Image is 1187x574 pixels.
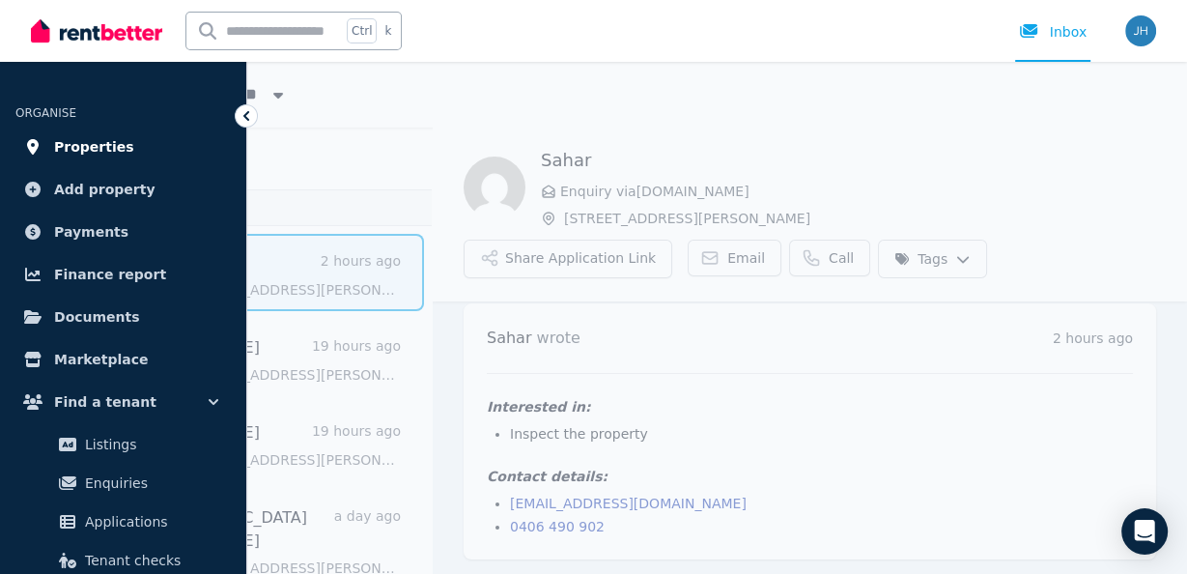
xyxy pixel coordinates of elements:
[688,240,781,276] a: Email
[15,213,231,251] a: Payments
[85,549,215,572] span: Tenant checks
[464,240,672,278] button: Share Application Link
[347,18,377,43] span: Ctrl
[15,106,76,120] span: ORGANISE
[54,135,134,158] span: Properties
[15,170,231,209] a: Add property
[564,209,1156,228] span: [STREET_ADDRESS][PERSON_NAME]
[829,248,854,268] span: Call
[23,502,223,541] a: Applications
[894,249,947,269] span: Tags
[131,251,401,300] a: Sahar2 hours agoEnquiry:[STREET_ADDRESS][PERSON_NAME].
[31,16,162,45] img: RentBetter
[510,496,747,511] a: [EMAIL_ADDRESS][DOMAIN_NAME]
[537,329,580,347] span: wrote
[487,397,1133,416] h4: Interested in:
[54,390,156,414] span: Find a tenant
[54,263,166,286] span: Finance report
[789,240,870,276] a: Call
[85,433,215,456] span: Listings
[1125,15,1156,46] img: Serenity Stays Management Pty Ltd
[878,240,987,278] button: Tags
[1121,508,1168,555] div: Open Intercom Messenger
[54,220,128,244] span: Payments
[560,182,1156,201] span: Enquiry via [DOMAIN_NAME]
[15,128,231,166] a: Properties
[1053,330,1133,346] time: 2 hours ago
[23,425,223,464] a: Listings
[384,23,391,39] span: k
[464,157,525,218] img: Sahar
[23,464,223,502] a: Enquiries
[85,510,215,533] span: Applications
[131,421,401,470] a: [PERSON_NAME]19 hours agoEnquiry:[STREET_ADDRESS][PERSON_NAME].
[54,348,148,371] span: Marketplace
[541,147,1156,174] h1: Sahar
[131,336,401,385] a: [PERSON_NAME]19 hours agoEnquiry:[STREET_ADDRESS][PERSON_NAME].
[15,255,231,294] a: Finance report
[15,383,231,421] button: Find a tenant
[510,424,1133,444] li: Inspect the property
[54,305,140,329] span: Documents
[15,298,231,336] a: Documents
[487,467,1133,486] h4: Contact details:
[1019,22,1087,42] div: Inbox
[510,519,605,534] a: 0406 490 902
[54,178,155,201] span: Add property
[727,248,765,268] span: Email
[487,329,531,347] span: Sahar
[85,472,215,495] span: Enquiries
[15,340,231,379] a: Marketplace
